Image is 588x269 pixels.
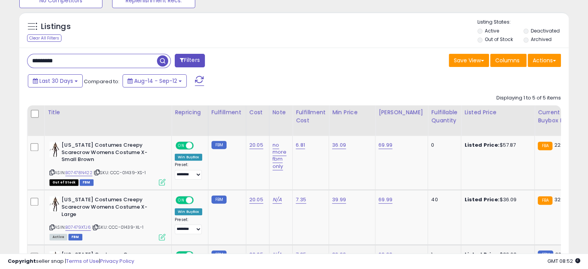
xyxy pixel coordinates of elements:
div: Current Buybox Price [538,108,578,125]
p: Listing States: [477,19,569,26]
div: Cost [249,108,266,117]
div: [PERSON_NAME] [378,108,424,117]
small: FBA [538,196,552,205]
a: N/A [273,196,282,204]
b: [US_STATE] Costumes Creepy Scarecrow Womens Costume X-Small Brown [61,142,155,165]
button: Last 30 Days [28,74,83,87]
span: 32.41 [554,196,567,203]
span: Columns [495,57,520,64]
button: Filters [175,54,205,67]
small: FBM [211,195,227,204]
label: Deactivated [530,27,559,34]
div: Fulfillable Quantity [431,108,458,125]
b: Listed Price: [464,196,499,203]
div: $57.87 [464,142,528,149]
button: Save View [449,54,489,67]
div: Fulfillment [211,108,243,117]
strong: Copyright [8,257,36,265]
a: 7.35 [296,196,306,204]
div: Listed Price [464,108,531,117]
span: ON [176,142,186,149]
span: Last 30 Days [39,77,73,85]
a: 39.99 [332,196,346,204]
div: ASIN: [49,196,165,239]
span: Aug-14 - Sep-12 [134,77,177,85]
div: Repricing [175,108,205,117]
img: 41CNBl1VstL._SL40_.jpg [49,196,60,212]
button: Columns [490,54,527,67]
div: 0 [431,142,455,149]
h5: Listings [41,21,71,32]
div: Displaying 1 to 5 of 5 items [496,94,561,102]
span: ON [176,197,186,204]
span: | SKU: CCC-01439-XL-1 [92,224,144,230]
button: Actions [528,54,561,67]
span: OFF [193,142,205,149]
span: All listings currently available for purchase on Amazon [49,234,67,240]
div: seller snap | | [8,258,134,265]
span: 2025-10-13 08:52 GMT [547,257,580,265]
span: FBM [68,234,82,240]
div: Note [273,108,290,117]
div: Min Price [332,108,372,117]
div: Win BuyBox [175,154,202,161]
span: OFF [193,197,205,204]
div: Fulfillment Cost [296,108,326,125]
div: Win BuyBox [175,208,202,215]
span: All listings that are currently out of stock and unavailable for purchase on Amazon [49,179,78,186]
label: Out of Stock [485,36,513,43]
img: 41CNBl1VstL._SL40_.jpg [49,142,60,157]
b: [US_STATE] Costumes Creepy Scarecrow Womens Costume X-Large [61,196,155,220]
a: 20.05 [249,196,263,204]
small: FBA [538,142,552,150]
a: B07479XTJ6 [65,224,91,231]
span: 22.04 [554,141,569,149]
span: | SKU: CCC-01439-XS-1 [94,170,146,176]
span: Compared to: [84,78,119,85]
a: 6.81 [296,141,305,149]
small: FBM [211,141,227,149]
div: ASIN: [49,142,165,185]
label: Archived [530,36,551,43]
div: Preset: [175,162,202,180]
a: 36.09 [332,141,346,149]
span: FBM [80,179,94,186]
div: Clear All Filters [27,34,61,42]
div: 40 [431,196,455,203]
div: Preset: [175,217,202,235]
div: Title [48,108,168,117]
a: 20.05 [249,141,263,149]
a: B07478N422 [65,170,92,176]
b: Listed Price: [464,141,499,149]
a: 69.99 [378,141,392,149]
a: Privacy Policy [100,257,134,265]
a: no more fbm only [273,141,287,170]
a: Terms of Use [66,257,99,265]
a: 69.99 [378,196,392,204]
label: Active [485,27,499,34]
div: $36.09 [464,196,528,203]
button: Aug-14 - Sep-12 [123,74,187,87]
